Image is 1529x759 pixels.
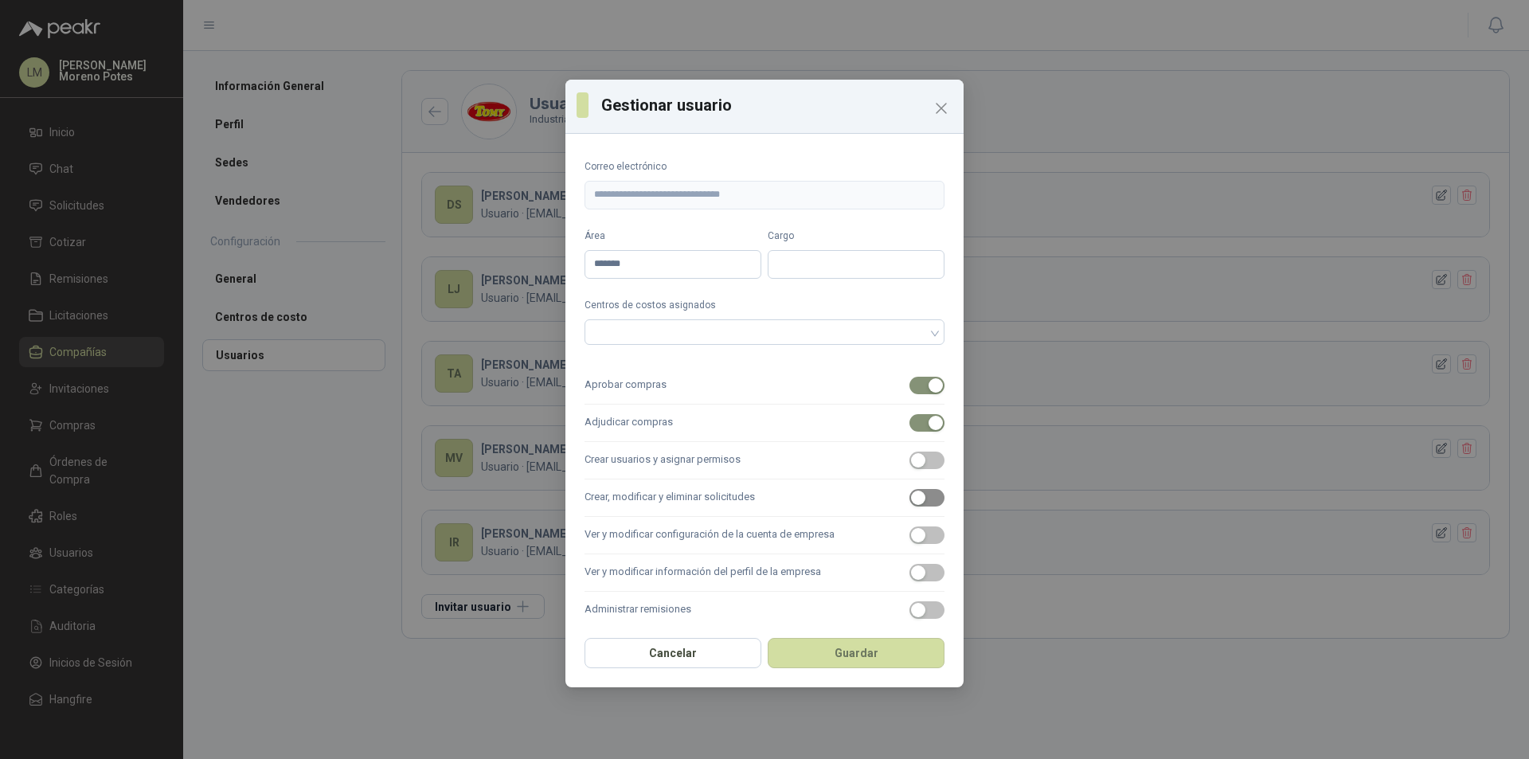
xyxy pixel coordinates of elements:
[601,93,952,117] h3: Gestionar usuario
[909,377,944,394] button: Aprobar compras
[909,526,944,544] button: Ver y modificar configuración de la cuenta de empresa
[585,479,944,517] label: Crear, modificar y eliminar solicitudes
[585,298,944,313] label: Centros de costos asignados
[585,442,944,479] label: Crear usuarios y asignar permisos
[909,601,944,619] button: Administrar remisiones
[585,159,944,174] label: Correo electrónico
[929,96,954,121] button: Close
[585,554,944,592] label: Ver y modificar información del perfil de la empresa
[585,517,944,554] label: Ver y modificar configuración de la cuenta de empresa
[585,592,944,629] label: Administrar remisiones
[585,367,944,405] label: Aprobar compras
[585,405,944,442] label: Adjudicar compras
[909,414,944,432] button: Adjudicar compras
[909,452,944,469] button: Crear usuarios y asignar permisos
[909,489,944,507] button: Crear, modificar y eliminar solicitudes
[585,638,761,668] button: Cancelar
[768,638,944,668] button: Guardar
[585,229,761,244] label: Área
[909,564,944,581] button: Ver y modificar información del perfil de la empresa
[768,229,944,244] label: Cargo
